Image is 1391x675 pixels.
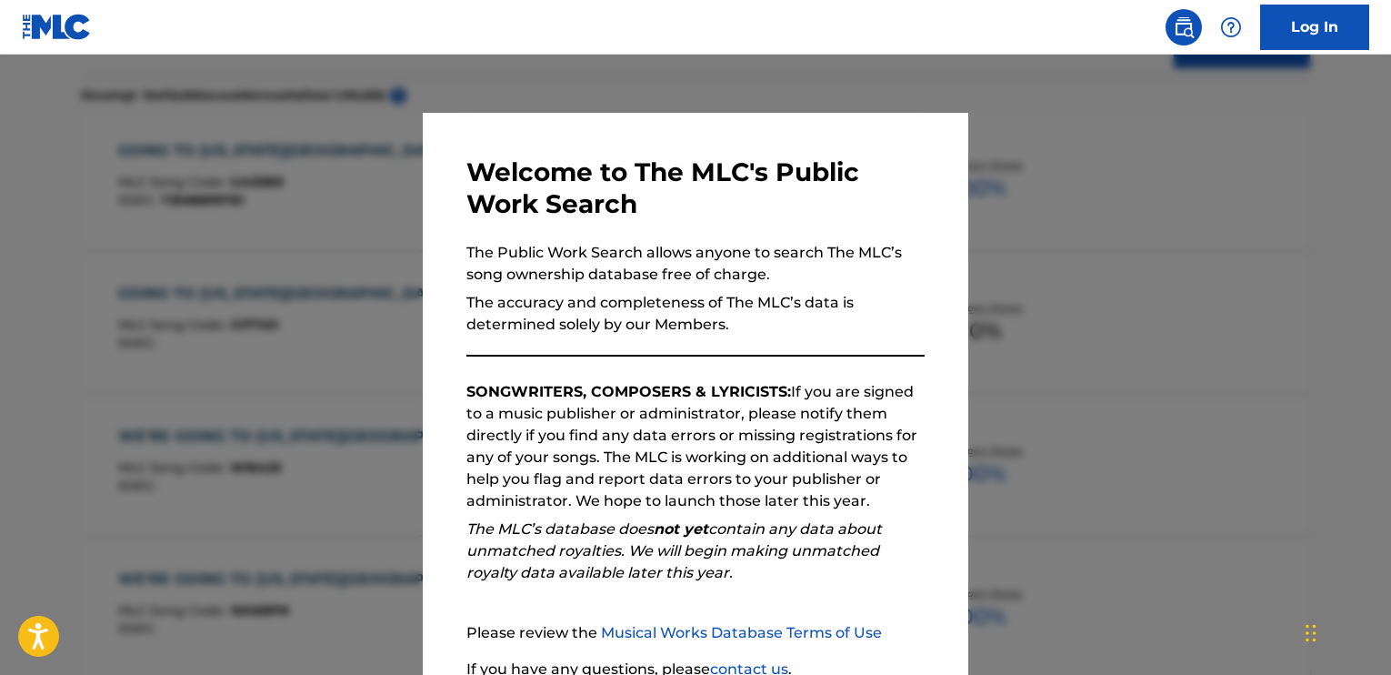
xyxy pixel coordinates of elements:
[466,622,925,644] p: Please review the
[1260,5,1369,50] a: Log In
[466,383,791,400] strong: SONGWRITERS, COMPOSERS & LYRICISTS:
[654,520,708,538] strong: not yet
[1166,9,1202,45] a: Public Search
[1173,16,1195,38] img: search
[466,381,925,512] p: If you are signed to a music publisher or administrator, please notify them directly if you find ...
[466,242,925,286] p: The Public Work Search allows anyone to search The MLC’s song ownership database free of charge.
[601,624,882,641] a: Musical Works Database Terms of Use
[1306,606,1316,660] div: Drag
[466,520,882,581] em: The MLC’s database does contain any data about unmatched royalties. We will begin making unmatche...
[1220,16,1242,38] img: help
[466,156,925,220] h3: Welcome to The MLC's Public Work Search
[22,14,92,40] img: MLC Logo
[1213,9,1249,45] div: Help
[466,292,925,336] p: The accuracy and completeness of The MLC’s data is determined solely by our Members.
[1300,588,1391,675] iframe: Chat Widget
